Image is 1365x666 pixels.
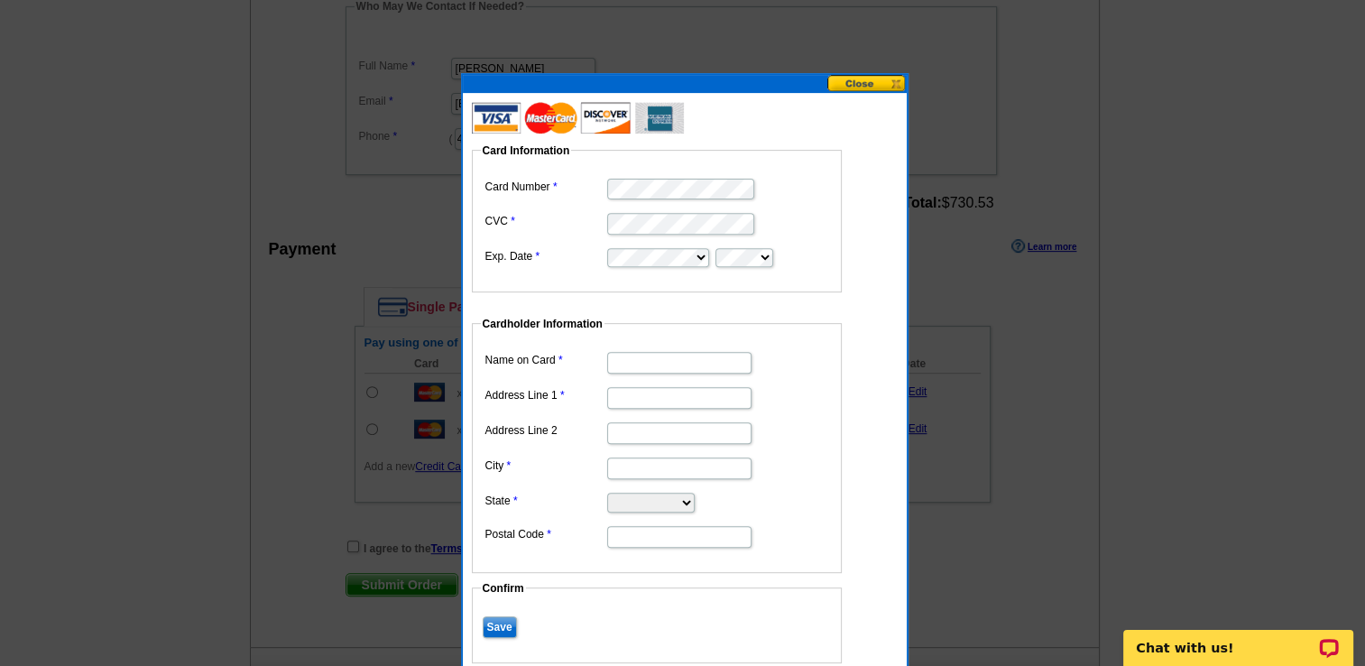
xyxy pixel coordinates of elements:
img: acceptedCards.gif [472,102,684,134]
label: City [485,458,605,474]
label: Card Number [485,179,605,195]
legend: Card Information [481,143,572,159]
label: Postal Code [485,526,605,542]
label: Name on Card [485,352,605,368]
label: Exp. Date [485,248,605,264]
legend: Cardholder Information [481,316,604,332]
input: Save [483,616,517,638]
label: State [485,493,605,509]
legend: Confirm [481,580,526,597]
label: Address Line 1 [485,387,605,403]
label: Address Line 2 [485,422,605,439]
label: CVC [485,213,605,229]
iframe: LiveChat chat widget [1111,609,1365,666]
